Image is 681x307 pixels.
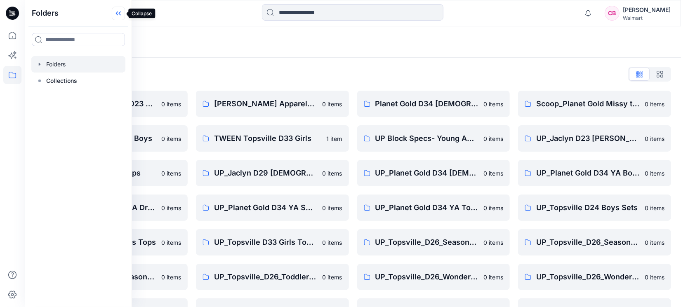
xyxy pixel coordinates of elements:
p: 0 items [483,204,503,212]
p: 0 items [483,169,503,178]
p: TWEEN Topsville D33 Girls [214,133,322,144]
a: UP_Topsville_D26_Toddler Boy_Seasonal Events0 items [196,264,349,290]
p: Scoop_Planet Gold Missy tops Bottoms & Dresses Board [536,98,640,110]
p: UP_Jaclyn D29 [DEMOGRAPHIC_DATA] Sleep [214,167,318,179]
p: 0 items [161,238,181,247]
a: UP_Planet Gold D34 YA Bottoms0 items [518,160,671,186]
p: UP_Topsville_D26_Wonder Nation Baby Boy [375,271,479,283]
p: UP_Planet Gold D34 [DEMOGRAPHIC_DATA] Plus Bottoms [375,167,479,179]
p: UP_Topsville_D26_Wonder Nation Baby Girl [536,271,640,283]
p: Planet Gold D34 [DEMOGRAPHIC_DATA] Plus Bottoms [375,98,479,110]
a: UP_Topsville_D26_Wonder Nation Baby Girl0 items [518,264,671,290]
p: [PERSON_NAME] Apparel_D29_[DEMOGRAPHIC_DATA] Sleep [214,98,318,110]
a: Planet Gold D34 [DEMOGRAPHIC_DATA] Plus Bottoms0 items [357,91,510,117]
p: 0 items [645,238,665,247]
p: UP_Topsville D33 Girls Tops & Bottoms [214,237,318,248]
p: 1 item [327,134,342,143]
p: 0 items [161,169,181,178]
a: UP_Jaclyn D23 [PERSON_NAME]0 items [518,125,671,152]
p: 0 items [645,134,665,143]
a: UP Block Specs- Young Adult0 items [357,125,510,152]
p: UP_Planet Gold D34 YA Tops [375,202,479,213]
p: 0 items [483,238,503,247]
p: Collections [46,76,77,86]
a: UP_Jaclyn D29 [DEMOGRAPHIC_DATA] Sleep0 items [196,160,349,186]
p: 0 items [645,204,665,212]
p: UP_Topsville_D26_Toddler Boy_Seasonal Events [214,271,318,283]
div: CB [605,6,620,21]
p: 0 items [323,204,342,212]
a: TWEEN Topsville D33 Girls1 item [196,125,349,152]
p: 0 items [161,204,181,212]
a: [PERSON_NAME] Apparel_D29_[DEMOGRAPHIC_DATA] Sleep0 items [196,91,349,117]
a: UP_Topsville_D26_Wonder Nation Baby Boy0 items [357,264,510,290]
p: 0 items [161,100,181,108]
p: UP_Planet Gold D34 YA Sweaters [214,202,318,213]
a: UP_Topsville_D26_Seasonal Events_Baby Girl0 items [518,229,671,255]
p: 0 items [645,273,665,281]
p: UP_Topsville_D26_Seasonal Events_Baby Girl [536,237,640,248]
p: 0 items [323,273,342,281]
p: 0 items [483,100,503,108]
p: UP_Jaclyn D23 [PERSON_NAME] [536,133,640,144]
p: 0 items [161,273,181,281]
p: 0 items [483,273,503,281]
p: 0 items [645,100,665,108]
p: 0 items [161,134,181,143]
a: UP_Planet Gold D34 YA Sweaters0 items [196,195,349,221]
div: Walmart [623,15,671,21]
a: UP_Planet Gold D34 [DEMOGRAPHIC_DATA] Plus Bottoms0 items [357,160,510,186]
a: UP_Topsville D24 Boys Sets0 items [518,195,671,221]
p: UP_Topsville_D26_Seasonal Events_Baby Boy [375,237,479,248]
a: Scoop_Planet Gold Missy tops Bottoms & Dresses Board0 items [518,91,671,117]
a: UP_Topsville D33 Girls Tops & Bottoms0 items [196,229,349,255]
p: 0 items [645,169,665,178]
div: [PERSON_NAME] [623,5,671,15]
p: 0 items [323,238,342,247]
p: 0 items [483,134,503,143]
a: UP_Planet Gold D34 YA Tops0 items [357,195,510,221]
p: UP_Topsville D24 Boys Sets [536,202,640,213]
p: 0 items [323,169,342,178]
p: 0 items [323,100,342,108]
p: UP Block Specs- Young Adult [375,133,479,144]
a: UP_Topsville_D26_Seasonal Events_Baby Boy0 items [357,229,510,255]
p: UP_Planet Gold D34 YA Bottoms [536,167,640,179]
